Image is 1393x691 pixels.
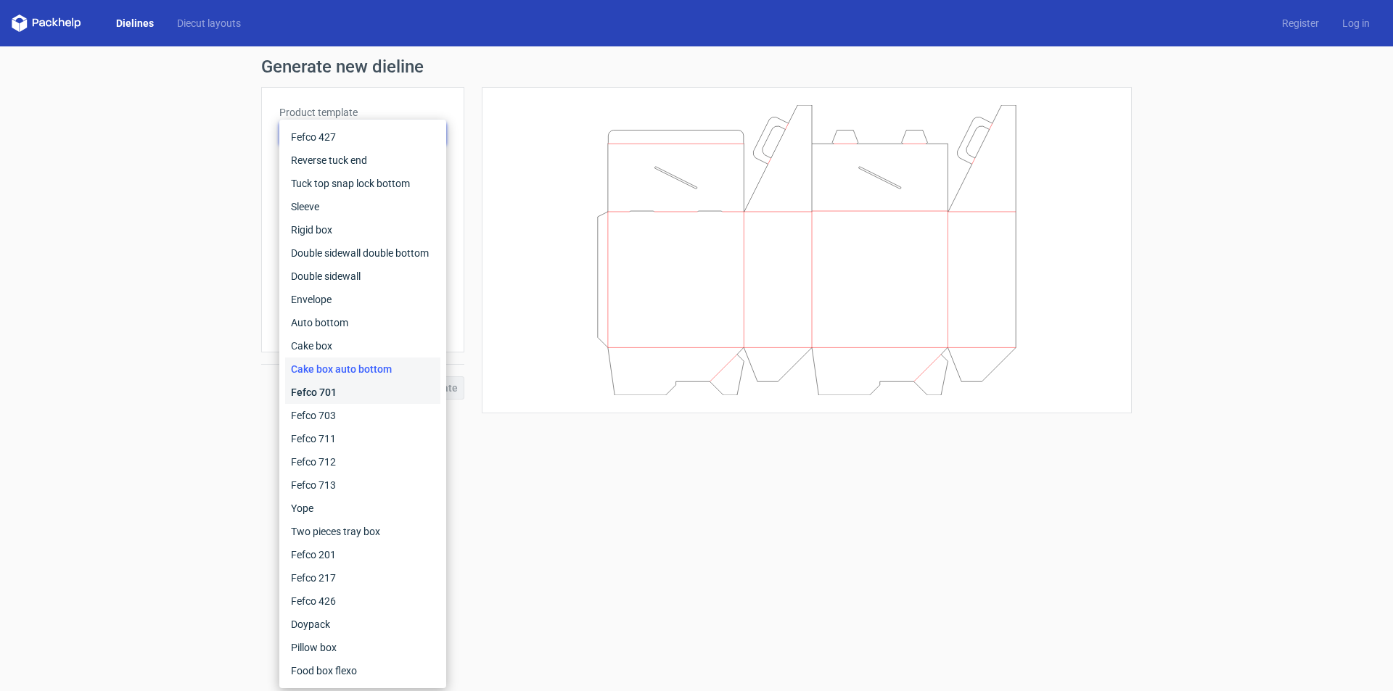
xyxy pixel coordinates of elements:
[279,105,446,120] label: Product template
[1331,16,1381,30] a: Log in
[285,427,440,450] div: Fefco 711
[104,16,165,30] a: Dielines
[285,288,440,311] div: Envelope
[285,450,440,473] div: Fefco 712
[285,311,440,334] div: Auto bottom
[285,265,440,288] div: Double sidewall
[285,218,440,241] div: Rigid box
[285,149,440,172] div: Reverse tuck end
[285,543,440,566] div: Fefco 201
[285,613,440,636] div: Doypack
[285,241,440,265] div: Double sidewall double bottom
[285,172,440,195] div: Tuck top snap lock bottom
[285,636,440,659] div: Pillow box
[285,357,440,381] div: Cake box auto bottom
[165,16,252,30] a: Diecut layouts
[261,58,1132,75] h1: Generate new dieline
[285,566,440,589] div: Fefco 217
[285,589,440,613] div: Fefco 426
[285,195,440,218] div: Sleeve
[285,381,440,404] div: Fefco 701
[285,520,440,543] div: Two pieces tray box
[285,125,440,149] div: Fefco 427
[285,659,440,682] div: Food box flexo
[1270,16,1331,30] a: Register
[285,473,440,497] div: Fefco 713
[285,497,440,520] div: Yope
[285,404,440,427] div: Fefco 703
[285,334,440,357] div: Cake box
